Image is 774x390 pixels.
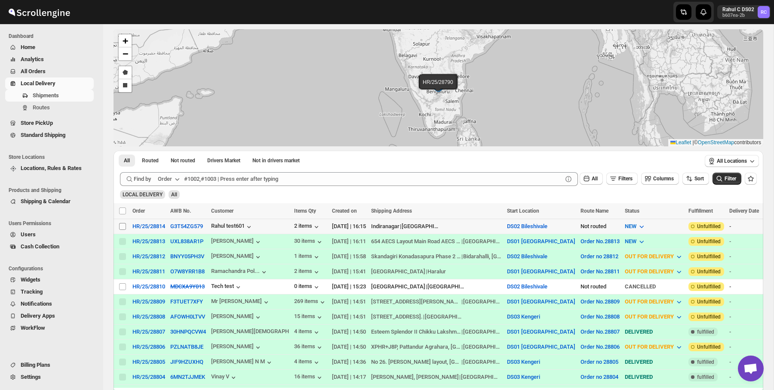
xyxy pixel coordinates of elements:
[592,176,598,182] span: All
[332,343,366,351] div: [DATE] | 14:50
[5,195,94,207] button: Shipping & Calendar
[729,267,759,276] div: -
[294,238,324,246] button: 30 items
[132,344,165,350] div: HR/25/28806
[294,328,321,337] div: 4 items
[247,155,305,167] button: Un-claimable
[697,328,714,335] span: fulfilled
[21,198,71,204] span: Shipping & Calendar
[618,176,633,182] span: Filters
[697,238,721,245] span: Unfulfilled
[625,282,683,291] div: CANCELLED
[625,358,683,366] div: DELIVERED
[5,229,94,241] button: Users
[371,343,502,351] div: |
[137,155,164,167] button: Routed
[693,139,694,145] span: |
[427,267,446,276] div: Haralur
[371,313,502,321] div: |
[5,90,94,102] button: Shipments
[170,268,205,275] button: O7W8YRR1B8
[119,66,132,79] a: Draw a polygon
[170,359,203,365] button: JIF9HZUXHQ
[294,268,321,276] button: 2 items
[132,328,165,335] div: HR/25/28807
[119,155,135,167] button: All
[123,35,128,46] span: +
[371,297,461,306] div: [STREET_ADDRESS][PERSON_NAME][PERSON_NAME]
[507,253,547,260] button: DS02 Bileshivale
[5,53,94,65] button: Analytics
[123,192,163,198] span: LOCAL DELIVERY
[371,373,459,381] div: [PERSON_NAME], [PERSON_NAME]
[371,328,461,336] div: Esteem Splendor II Chikku Lakshmaiah Layout Adugodi
[211,268,268,276] button: Ramachandra Pol...
[5,286,94,298] button: Tracking
[463,237,502,246] div: [GEOGRAPHIC_DATA]
[211,358,273,367] button: [PERSON_NAME] N M
[620,265,688,279] button: OUT FOR DELIVERY
[332,328,366,336] div: [DATE] | 14:50
[371,358,502,366] div: |
[21,243,59,250] span: Cash Collection
[507,359,540,365] button: DS03 Kengeri
[132,313,165,320] button: HR/25/28808
[697,223,721,230] span: Unfulfilled
[620,250,688,263] button: OUT FOR DELIVERY
[580,253,618,260] button: Order no 28812
[294,373,324,382] button: 16 items
[668,139,763,146] div: © contributors
[507,238,575,245] button: DS01 [GEOGRAPHIC_DATA]
[580,238,620,245] button: Order No.28813
[5,241,94,253] button: Cash Collection
[432,82,445,92] img: Marker
[729,208,759,214] span: Delivery Date
[211,328,289,337] button: [PERSON_NAME][DEMOGRAPHIC_DATA]
[132,268,165,275] div: HR/25/28811
[729,328,759,336] div: -
[132,253,165,260] div: HR/25/28812
[625,238,636,245] span: NEW
[171,157,195,164] span: Not routed
[5,371,94,383] button: Settings
[21,288,43,295] span: Tracking
[134,175,151,183] span: Find by
[21,56,44,62] span: Analytics
[132,374,165,380] button: HR/25/28804
[9,154,97,161] span: Store Locations
[332,208,357,214] span: Created on
[170,238,203,245] button: UXL838AR1P
[463,358,502,366] div: [GEOGRAPHIC_DATA]
[211,313,262,322] div: [PERSON_NAME]
[729,282,759,291] div: -
[119,47,132,60] a: Zoom out
[729,252,759,261] div: -
[620,220,651,233] button: NEW
[5,359,94,371] button: Billing Plans
[294,358,321,367] div: 4 items
[371,267,502,276] div: |
[5,310,94,322] button: Delivery Apps
[21,300,52,307] span: Notifications
[432,81,445,91] img: Marker
[425,313,464,321] div: [GEOGRAPHIC_DATA]
[705,155,759,167] button: All Locations
[21,362,50,368] span: Billing Plans
[211,298,270,306] div: Mr [PERSON_NAME]
[697,359,714,365] span: fulfilled
[580,208,608,214] span: Route Name
[170,283,205,290] s: MDCXA9Y013
[625,253,674,260] span: OUT FOR DELIVERY
[294,253,321,261] button: 1 items
[211,343,262,352] button: [PERSON_NAME]
[371,267,425,276] div: [GEOGRAPHIC_DATA]
[21,231,36,238] span: Users
[21,374,41,380] span: Settings
[507,268,575,275] button: DS01 [GEOGRAPHIC_DATA]
[697,268,721,275] span: Unfulfilled
[463,328,502,336] div: [GEOGRAPHIC_DATA]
